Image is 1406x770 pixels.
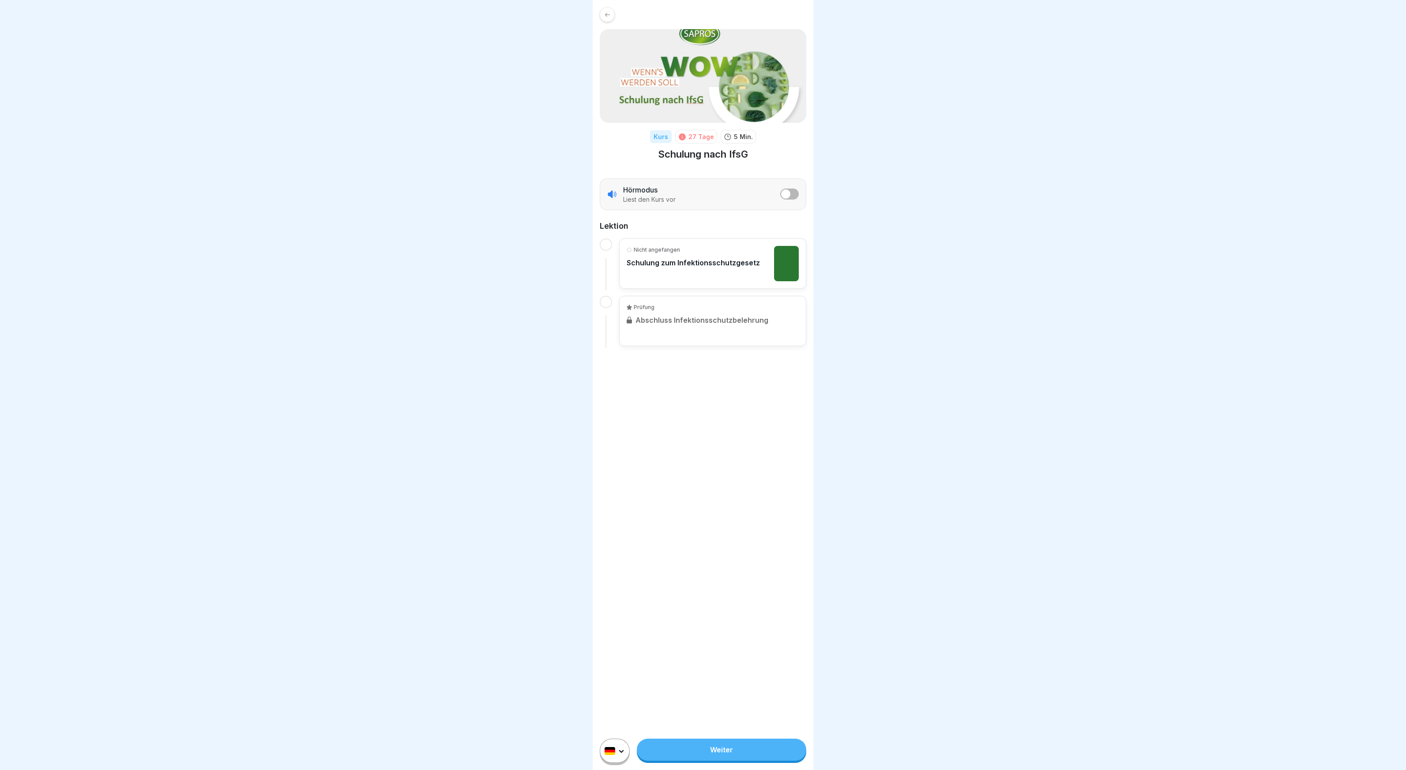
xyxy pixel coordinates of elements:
p: Schulung zum Infektionsschutzgesetz [627,258,760,267]
p: 5 Min. [734,132,753,141]
img: gws61i47o4mae1p22ztlfgxa.png [600,29,806,123]
button: listener mode [780,189,799,200]
h2: Lektion [600,221,806,231]
a: Weiter [637,739,806,761]
h1: Schulung nach IfsG [658,148,748,161]
img: de.svg [605,747,615,755]
img: m4lbtggk0glad5jhkpkf5isb.png [774,246,799,281]
a: Nicht angefangenSchulung zum Infektionsschutzgesetz [627,246,799,281]
div: 27 Tage [688,132,714,141]
p: Liest den Kurs vor [623,196,676,204]
p: Hörmodus [623,185,658,195]
div: Kurs [650,130,672,143]
p: Nicht angefangen [634,246,680,254]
